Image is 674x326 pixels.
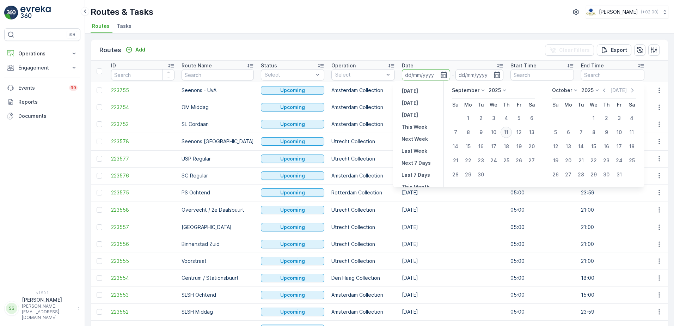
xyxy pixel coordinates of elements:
button: Last Week [399,147,430,155]
div: 7 [450,127,461,138]
div: Toggle Row Selected [97,258,102,264]
p: Upcoming [280,291,305,298]
p: Binnenstad Zuid [182,241,254,248]
button: Tomorrow [399,111,421,119]
p: Last 7 Days [402,171,430,179]
div: 23 [475,155,486,166]
div: 31 [613,169,625,180]
a: Reports [4,95,80,109]
div: 18 [501,141,512,152]
div: 20 [526,141,537,152]
p: Rotterdam Collection [331,189,395,196]
div: 14 [575,141,587,152]
p: - [452,71,454,79]
p: [GEOGRAPHIC_DATA] [182,224,254,231]
p: Add [135,46,145,53]
th: Friday [513,98,525,111]
div: Toggle Row Selected [97,241,102,247]
p: 15:00 [581,291,644,298]
p: Amsterdam Collection [331,308,395,315]
p: Status [261,62,277,69]
p: [DATE] [402,111,418,119]
button: Upcoming [261,86,324,95]
div: Toggle Row Selected [97,173,102,179]
a: 223556 [111,241,174,248]
div: 27 [563,169,574,180]
p: Amsterdam Collection [331,121,395,128]
span: 223752 [111,121,174,128]
img: logo [4,6,18,20]
input: Search [581,69,644,80]
div: 5 [513,113,525,124]
div: 21 [450,155,461,166]
a: 223755 [111,87,174,94]
div: 25 [501,155,512,166]
button: This Week [399,123,430,131]
div: 11 [626,127,637,138]
div: 19 [550,155,561,166]
p: 2025 [489,87,501,94]
button: [PERSON_NAME](+02:00) [586,6,668,18]
p: Upcoming [280,104,305,111]
p: Routes & Tasks [91,6,153,18]
button: Upcoming [261,257,324,265]
th: Saturday [625,98,638,111]
input: Search [510,69,574,80]
td: [DATE] [398,236,507,253]
div: 30 [601,169,612,180]
p: October [552,87,572,94]
span: 223555 [111,258,174,265]
p: Amsterdam Collection [331,291,395,298]
p: [PERSON_NAME] [599,8,638,16]
div: Toggle Row Selected [97,309,102,315]
p: [DATE] [402,99,418,107]
p: End Time [581,62,604,69]
p: Upcoming [280,258,305,265]
p: Den Haag Collection [331,274,395,282]
button: Operations [4,47,80,61]
div: Toggle Row Selected [97,207,102,213]
div: 24 [488,155,499,166]
div: 19 [513,141,525,152]
p: [DATE] [402,87,418,95]
button: This Month [399,183,433,191]
div: 9 [475,127,486,138]
div: 7 [575,127,587,138]
a: 223553 [111,291,174,298]
div: 28 [575,169,587,180]
button: Engagement [4,61,80,75]
p: Upcoming [280,241,305,248]
p: 05:00 [510,206,574,213]
span: 223576 [111,172,174,179]
div: 17 [488,141,499,152]
button: Upcoming [261,188,324,197]
div: 17 [613,141,625,152]
p: 05:00 [510,291,574,298]
p: Next 7 Days [402,159,431,167]
button: Clear Filters [545,44,594,56]
div: 6 [563,127,574,138]
p: Utrecht Collection [331,138,395,145]
p: Utrecht Collection [331,241,395,248]
a: 223754 [111,104,174,111]
div: Toggle Row Selected [97,121,102,127]
th: Wednesday [487,98,500,111]
div: 21 [575,155,587,166]
p: [PERSON_NAME][EMAIL_ADDRESS][DOMAIN_NAME] [22,303,74,320]
div: 9 [601,127,612,138]
p: Reports [18,98,78,105]
div: 12 [513,127,525,138]
button: Today [399,99,421,107]
p: 23:59 [581,189,644,196]
td: [DATE] [398,286,507,303]
p: ID [111,62,116,69]
a: 223577 [111,155,174,162]
button: Last 7 Days [399,171,433,179]
div: 11 [501,127,512,138]
td: [DATE] [398,303,507,320]
div: 13 [526,127,537,138]
p: ( +02:00 ) [641,9,658,15]
p: Clear Filters [559,47,590,54]
button: Upcoming [261,120,324,128]
p: SLSH Ochtend [182,291,254,298]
